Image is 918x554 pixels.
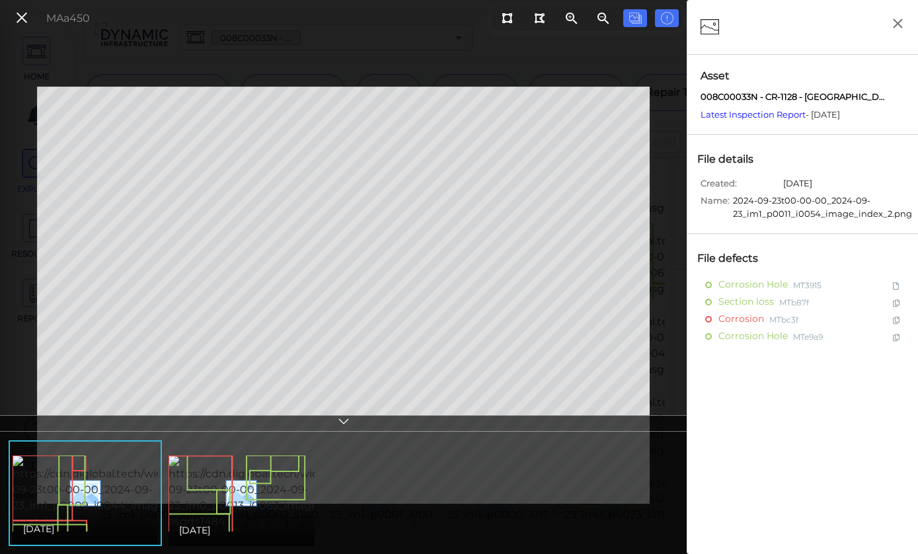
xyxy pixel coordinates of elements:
[701,109,840,120] span: - [DATE]
[694,294,911,311] div: Section lossMTb87f
[718,294,774,311] span: Section loss
[783,177,812,194] span: [DATE]
[793,329,823,345] span: MTe9a9
[694,311,911,328] div: CorrosionMTbc3f
[23,521,54,537] span: [DATE]
[694,247,775,270] div: File defects
[701,109,806,120] a: Latest Inspection Report
[46,11,90,26] div: MAa450
[694,276,911,294] div: Corrosion HoleMT3915
[701,177,780,194] span: Created:
[862,495,908,544] iframe: Chat
[718,311,764,328] span: Corrosion
[179,522,210,538] span: [DATE]
[694,148,771,171] div: File details
[169,455,410,530] img: https://cdn.diglobal.tech/width210/1484/2024-09-23t00-00-00_2024-09-23_im0_p0013_i0063_image_inde...
[718,277,788,294] span: Corrosion Hole
[793,277,822,294] span: MT3915
[733,194,912,220] span: 2024-09-23t00-00-00_2024-09-23_im1_p0011_i0054_image_index_2.png
[701,68,905,84] span: Asset
[779,294,809,311] span: MTb87f
[13,455,254,530] img: https://cdn.diglobal.tech/width210/1484/2024-09-23t00-00-00_2024-09-23_im1_p0009_i0044_image_inde...
[701,91,886,104] span: 008C00033N - CR-1128 - Salem Creek Road Over MCCOYS FORK
[701,194,730,212] span: Name:
[718,329,788,345] span: Corrosion Hole
[694,328,911,345] div: Corrosion HoleMTe9a9
[769,311,798,328] span: MTbc3f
